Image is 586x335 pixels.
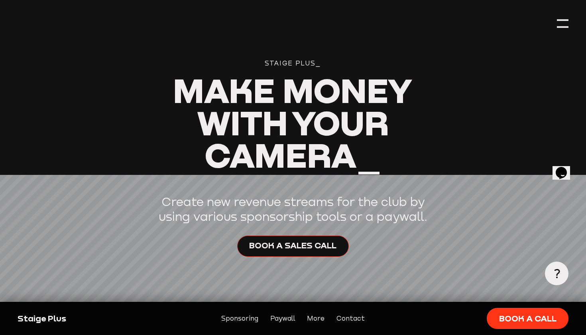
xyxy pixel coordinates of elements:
[553,156,578,180] iframe: chat widget
[249,240,336,251] span: Book a sales call
[336,313,365,324] a: Contact
[487,308,568,329] a: Book a call
[18,313,149,324] div: Staige Plus
[307,313,324,324] a: More
[221,313,258,324] a: Sponsoring
[173,69,413,175] span: Make Money With Your Camera_
[270,313,295,324] a: Paywall
[237,236,349,257] a: Book a sales call
[157,194,429,224] p: Create new revenue streams for the club by using various sponsorship tools or a paywall.
[157,58,429,69] div: Staige Plus_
